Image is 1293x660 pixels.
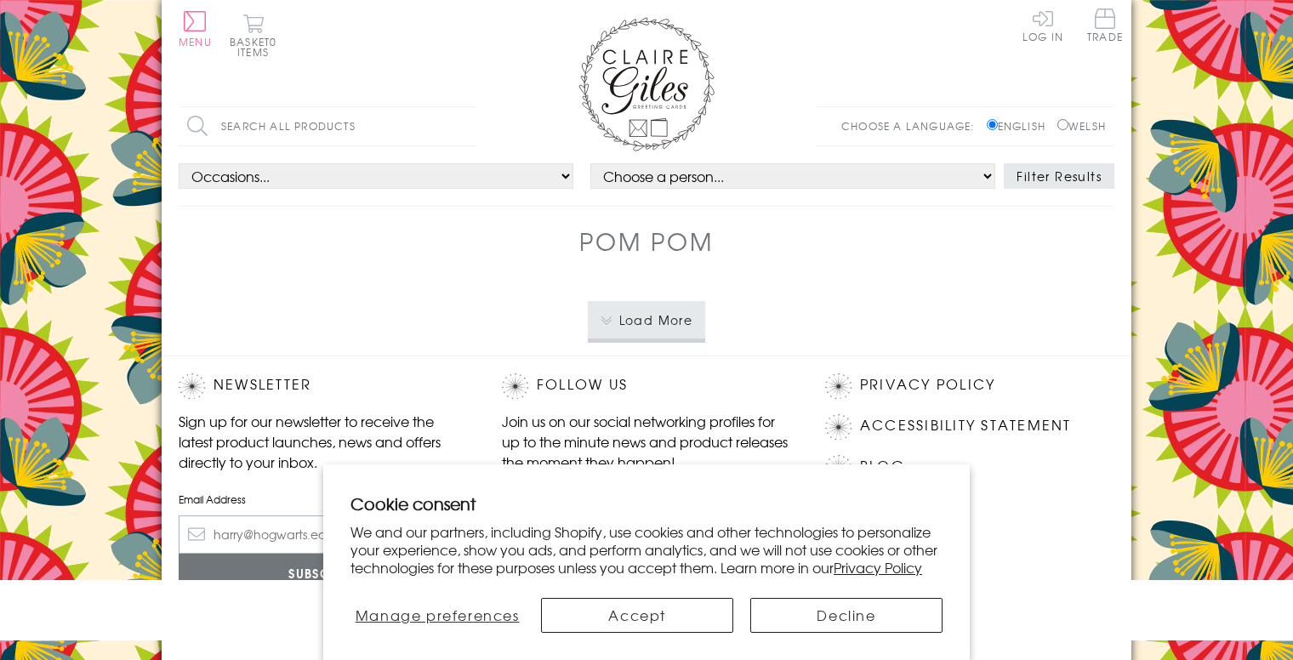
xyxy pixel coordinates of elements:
a: Trade [1087,9,1123,45]
p: Choose a language: [841,118,983,134]
input: Welsh [1057,119,1068,130]
h2: Cookie consent [350,492,943,515]
button: Load More [588,301,706,339]
button: Filter Results [1004,163,1114,189]
button: Menu [179,11,212,47]
p: Sign up for our newsletter to receive the latest product launches, news and offers directly to yo... [179,411,468,472]
button: Basket0 items [230,14,276,57]
p: We and our partners, including Shopify, use cookies and other technologies to personalize your ex... [350,523,943,576]
label: Welsh [1057,118,1106,134]
label: English [987,118,1054,134]
button: Manage preferences [350,598,524,633]
input: Search all products [179,107,476,145]
a: Privacy Policy [834,557,922,577]
h2: Follow Us [502,373,791,399]
input: Search [459,107,476,145]
h2: Newsletter [179,373,468,399]
span: Trade [1087,9,1123,42]
p: Join us on our social networking profiles for up to the minute news and product releases the mome... [502,411,791,472]
input: harry@hogwarts.edu [179,515,468,554]
span: Menu [179,34,212,49]
label: Email Address [179,492,468,507]
a: Log In [1022,9,1063,42]
h1: Pom Pom [579,224,713,259]
input: English [987,119,998,130]
a: Privacy Policy [860,373,995,396]
span: 0 items [237,34,276,60]
a: Accessibility Statement [860,414,1072,437]
a: Blog [860,455,905,478]
input: Subscribe [179,554,468,592]
button: Decline [750,598,943,633]
button: Accept [541,598,733,633]
img: Claire Giles Greetings Cards [578,17,715,151]
span: Manage preferences [356,605,520,625]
